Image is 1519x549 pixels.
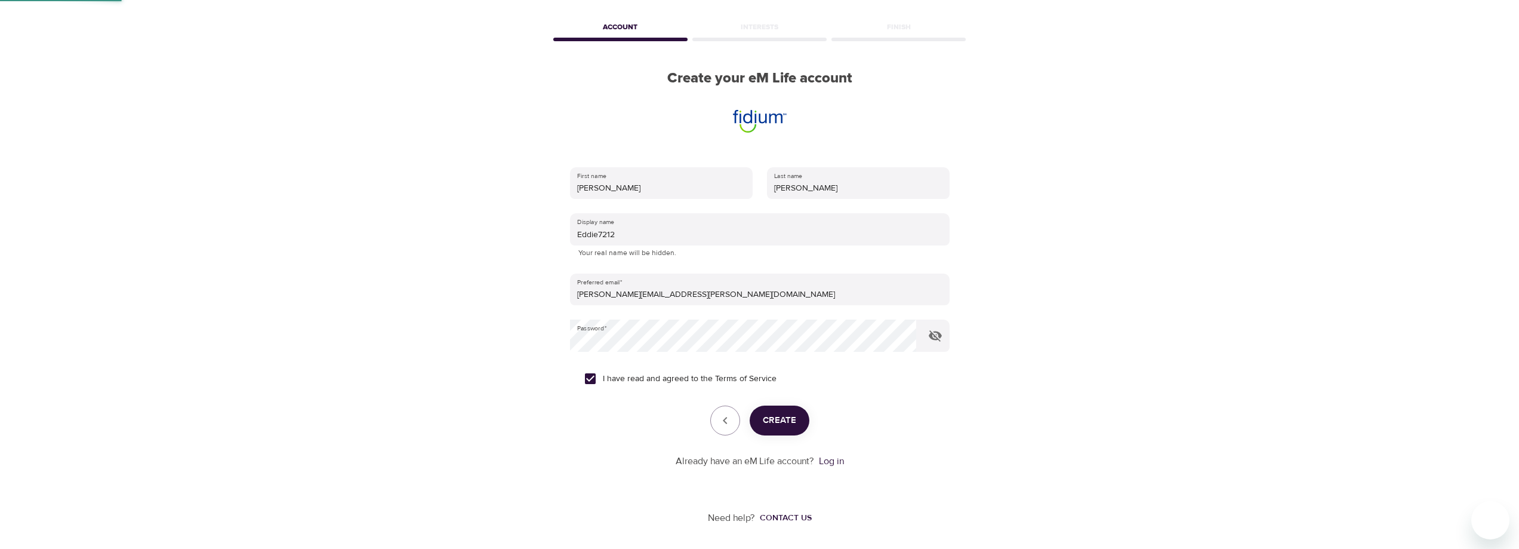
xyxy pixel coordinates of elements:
a: Terms of Service [715,373,777,385]
img: fidium.png [729,102,791,134]
a: Log in [819,455,844,467]
p: Your real name will be hidden. [578,247,941,259]
span: I have read and agreed to the [603,373,777,385]
a: Contact us [755,512,812,524]
iframe: Button to launch messaging window [1471,501,1509,539]
button: Create [750,406,809,435]
p: Need help? [708,511,755,525]
div: Contact us [760,512,812,524]
h2: Create your eM Life account [551,70,969,87]
span: Create [763,413,796,428]
p: Already have an eM Life account? [676,455,814,468]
